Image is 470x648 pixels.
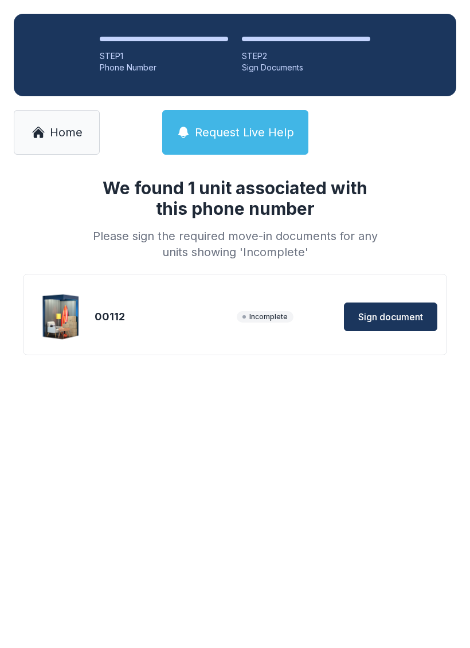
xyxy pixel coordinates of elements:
div: 00112 [95,309,232,325]
div: Sign Documents [242,62,370,73]
div: Phone Number [100,62,228,73]
span: Home [50,124,83,140]
div: STEP 1 [100,50,228,62]
h1: We found 1 unit associated with this phone number [88,178,382,219]
span: Sign document [358,310,423,324]
span: Request Live Help [195,124,294,140]
div: STEP 2 [242,50,370,62]
span: Incomplete [237,311,293,323]
div: Please sign the required move-in documents for any units showing 'Incomplete' [88,228,382,260]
